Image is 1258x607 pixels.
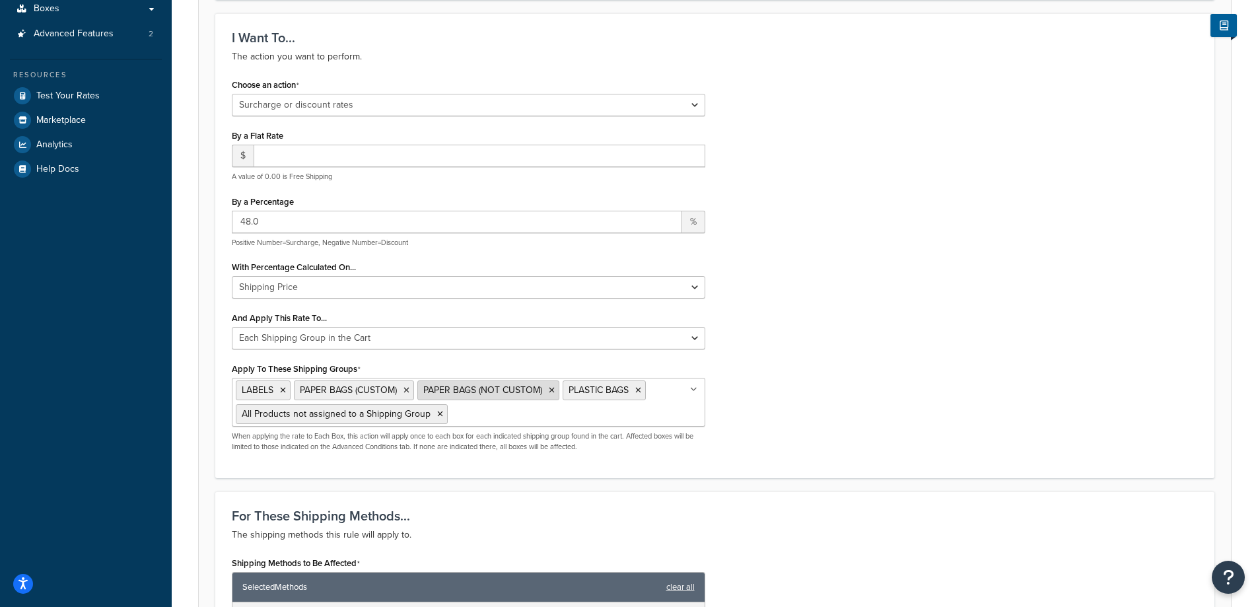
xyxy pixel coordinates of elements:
span: $ [232,145,254,167]
span: All Products not assigned to a Shipping Group [242,407,431,421]
a: Advanced Features2 [10,22,162,46]
a: Help Docs [10,157,162,181]
p: When applying the rate to Each Box, this action will apply once to each box for each indicated sh... [232,431,705,452]
span: Selected Methods [242,578,660,596]
span: PLASTIC BAGS [569,383,629,397]
label: Apply To These Shipping Groups [232,364,361,375]
label: Choose an action [232,80,299,90]
span: Analytics [36,139,73,151]
label: By a Percentage [232,197,294,207]
a: clear all [666,578,695,596]
p: A value of 0.00 is Free Shipping [232,172,705,182]
span: Help Docs [36,164,79,175]
div: Resources [10,69,162,81]
label: By a Flat Rate [232,131,283,141]
span: LABELS [242,383,273,397]
span: Advanced Features [34,28,114,40]
button: Open Resource Center [1212,561,1245,594]
p: Positive Number=Surcharge, Negative Number=Discount [232,238,705,248]
li: Advanced Features [10,22,162,46]
a: Test Your Rates [10,84,162,108]
span: PAPER BAGS (CUSTOM) [300,383,397,397]
span: PAPER BAGS (NOT CUSTOM) [423,383,542,397]
a: Analytics [10,133,162,157]
button: Show Help Docs [1210,14,1237,37]
a: Marketplace [10,108,162,132]
span: 2 [149,28,153,40]
label: And Apply This Rate To... [232,313,327,323]
span: Boxes [34,3,59,15]
h3: For These Shipping Methods... [232,509,1198,523]
span: % [682,211,705,233]
label: Shipping Methods to Be Affected [232,558,360,569]
p: The shipping methods this rule will apply to. [232,527,1198,543]
label: With Percentage Calculated On... [232,262,356,272]
span: Marketplace [36,115,86,126]
span: Test Your Rates [36,90,100,102]
h3: I Want To... [232,30,1198,45]
p: The action you want to perform. [232,49,1198,65]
